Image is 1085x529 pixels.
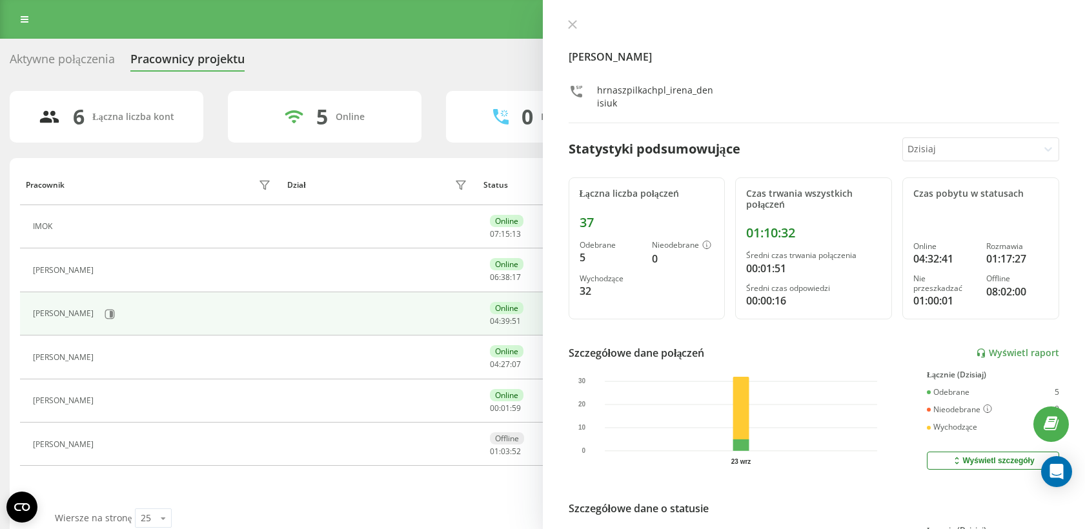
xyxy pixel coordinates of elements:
[33,266,97,275] div: [PERSON_NAME]
[1041,456,1072,487] div: Open Intercom Messenger
[569,49,1060,65] h4: [PERSON_NAME]
[913,293,975,308] div: 01:00:01
[597,84,715,110] div: hrnaszpilkachpl_irena_denisiuk
[512,272,521,283] span: 17
[580,241,642,250] div: Odebrane
[986,242,1048,251] div: Rozmawia
[512,403,521,414] span: 59
[580,274,642,283] div: Wychodzące
[316,105,328,129] div: 5
[10,52,115,72] div: Aktywne połączenia
[141,512,151,524] div: 25
[986,274,1048,283] div: Offline
[951,455,1034,466] div: Wyświetl szczegóły
[287,181,305,190] div: Dział
[512,315,521,326] span: 51
[483,181,508,190] div: Status
[913,274,975,293] div: Nie przeszkadzać
[33,396,97,405] div: [PERSON_NAME]
[490,273,521,282] div: : :
[569,501,709,516] div: Szczegółowe dane o statusie
[501,359,510,370] span: 27
[1055,388,1059,397] div: 5
[569,345,705,361] div: Szczegółowe dane połączeń
[578,377,586,384] text: 30
[927,370,1059,379] div: Łącznie (Dzisiaj)
[490,360,521,369] div: : :
[490,258,523,270] div: Online
[33,440,97,449] div: [PERSON_NAME]
[501,272,510,283] span: 38
[501,315,510,326] span: 39
[512,446,521,457] span: 52
[731,458,751,465] text: 23 wrz
[33,222,56,231] div: IMOK
[130,52,245,72] div: Pracownicy projektu
[569,139,740,159] div: Statystyki podsumowujące
[55,512,132,524] span: Wiersze na stronę
[652,251,714,266] div: 0
[746,261,881,276] div: 00:01:51
[490,359,499,370] span: 04
[746,284,881,293] div: Średni czas odpowiedzi
[6,492,37,523] button: Open CMP widget
[490,317,521,326] div: : :
[986,251,1048,266] div: 01:17:27
[490,446,499,457] span: 01
[913,251,975,266] div: 04:32:41
[976,348,1059,359] a: Wyświetl raport
[490,215,523,227] div: Online
[746,188,881,210] div: Czas trwania wszystkich połączeń
[92,112,174,123] div: Łączna liczba kont
[580,188,715,199] div: Łączna liczba połączeń
[580,215,715,230] div: 37
[490,389,523,401] div: Online
[490,404,521,413] div: : :
[512,359,521,370] span: 07
[336,112,365,123] div: Online
[490,272,499,283] span: 06
[746,293,881,308] div: 00:00:16
[580,250,642,265] div: 5
[490,447,521,456] div: : :
[1055,404,1059,415] div: 0
[541,112,593,123] div: Rozmawiają
[746,225,881,241] div: 01:10:32
[73,105,85,129] div: 6
[913,242,975,251] div: Online
[33,309,97,318] div: [PERSON_NAME]
[490,230,521,239] div: : :
[490,432,524,444] div: Offline
[578,424,586,431] text: 10
[927,423,977,432] div: Wychodzące
[522,105,533,129] div: 0
[512,228,521,239] span: 13
[913,188,1048,199] div: Czas pobytu w statusach
[501,446,510,457] span: 03
[927,404,992,415] div: Nieodebrane
[501,228,510,239] span: 15
[746,251,881,260] div: Średni czas trwania połączenia
[490,345,523,357] div: Online
[490,228,499,239] span: 07
[501,403,510,414] span: 01
[490,302,523,314] div: Online
[986,284,1048,299] div: 08:02:00
[582,447,585,454] text: 0
[33,353,97,362] div: [PERSON_NAME]
[26,181,65,190] div: Pracownik
[490,403,499,414] span: 00
[580,283,642,299] div: 32
[927,452,1059,470] button: Wyświetl szczegóły
[927,388,969,397] div: Odebrane
[652,241,714,251] div: Nieodebrane
[490,315,499,326] span: 04
[578,401,586,408] text: 20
